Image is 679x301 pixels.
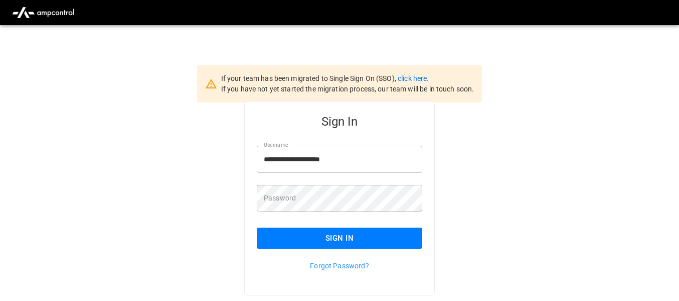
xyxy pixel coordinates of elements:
h5: Sign In [257,114,422,130]
label: Username [264,141,288,149]
img: ampcontrol.io logo [8,3,78,22]
span: If you have not yet started the migration process, our team will be in touch soon. [221,85,474,93]
a: click here. [398,74,429,82]
span: If your team has been migrated to Single Sign On (SSO), [221,74,398,82]
button: Sign In [257,228,422,249]
p: Forgot Password? [257,261,422,271]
